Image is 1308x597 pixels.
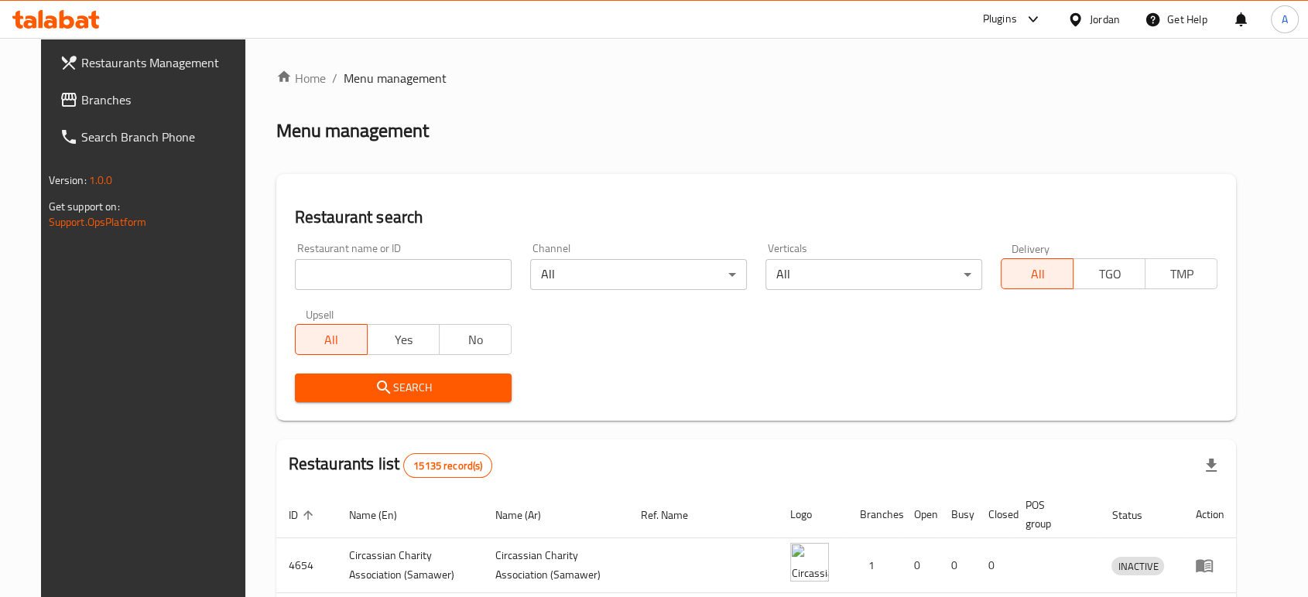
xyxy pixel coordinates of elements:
[439,324,512,355] button: No
[530,259,747,290] div: All
[976,538,1013,593] td: 0
[295,374,512,402] button: Search
[306,309,334,319] label: Upsell
[295,324,368,355] button: All
[765,259,982,290] div: All
[295,206,1218,229] h2: Restaurant search
[49,170,87,190] span: Version:
[641,506,708,524] span: Ref. Name
[446,329,505,351] span: No
[302,329,361,351] span: All
[483,538,629,593] td: ​Circassian ​Charity ​Association​ (Samawer)
[289,506,318,524] span: ID
[1073,258,1145,289] button: TGO
[295,259,512,290] input: Search for restaurant name or ID..
[404,459,491,473] span: 15135 record(s)
[1001,258,1073,289] button: All
[289,452,493,478] h2: Restaurants list
[902,491,939,538] th: Open
[47,44,259,81] a: Restaurants Management
[81,90,247,109] span: Branches
[89,170,113,190] span: 1.0.0
[1026,496,1081,533] span: POS group
[403,453,492,478] div: Total records count
[374,329,433,351] span: Yes
[790,543,829,582] img: ​Circassian ​Charity ​Association​ (Samawer)
[276,118,429,143] h2: Menu management
[976,491,1013,538] th: Closed
[349,506,417,524] span: Name (En)
[81,53,247,72] span: Restaurants Management
[47,81,259,118] a: Branches
[81,128,247,146] span: Search Branch Phone
[1111,558,1164,575] span: INACTIVE
[939,491,976,538] th: Busy
[1111,557,1164,575] div: INACTIVE
[367,324,440,355] button: Yes
[1090,11,1120,28] div: Jordan
[307,378,499,397] span: Search
[495,506,561,524] span: Name (Ar)
[847,538,902,593] td: 1
[337,538,483,593] td: ​Circassian ​Charity ​Association​ (Samawer)
[1152,263,1211,285] span: TMP
[1282,11,1288,28] span: A
[1080,263,1139,285] span: TGO
[778,491,847,538] th: Logo
[1193,447,1230,484] div: Export file
[49,196,120,217] span: Get support on:
[1111,506,1162,524] span: Status
[1008,263,1067,285] span: All
[276,538,337,593] td: 4654
[276,69,326,87] a: Home
[1012,243,1050,254] label: Delivery
[1145,258,1217,289] button: TMP
[49,212,147,232] a: Support.OpsPlatform
[902,538,939,593] td: 0
[1183,491,1236,538] th: Action
[847,491,902,538] th: Branches
[47,118,259,155] a: Search Branch Phone
[939,538,976,593] td: 0
[332,69,337,87] li: /
[344,69,447,87] span: Menu management
[1195,556,1224,575] div: Menu
[276,69,1237,87] nav: breadcrumb
[982,10,1016,29] div: Plugins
